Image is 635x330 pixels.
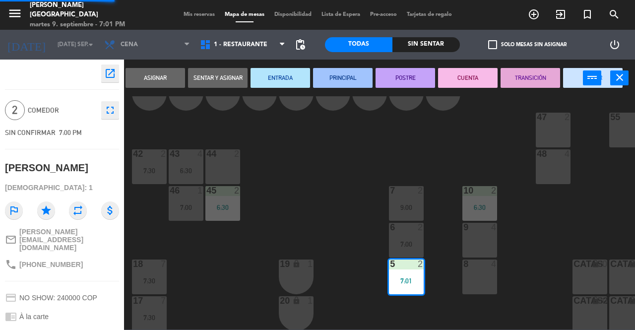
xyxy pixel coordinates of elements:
[179,12,220,17] span: Mis reservas
[491,260,497,268] div: 4
[376,68,435,88] button: POSTRE
[19,228,119,252] span: [PERSON_NAME][EMAIL_ADDRESS][DOMAIN_NAME]
[121,41,138,48] span: Cena
[5,234,17,246] i: mail_outline
[565,149,571,158] div: 4
[5,259,17,270] i: phone
[491,223,497,232] div: 4
[591,260,600,268] i: lock
[563,68,623,88] button: SERVIR
[610,260,611,268] div: CATAS1
[269,12,317,17] span: Disponibilidad
[488,40,567,49] label: Solo mesas sin asignar
[161,149,167,158] div: 2
[30,0,151,20] div: [PERSON_NAME][GEOGRAPHIC_DATA]
[206,186,207,195] div: 45
[7,6,22,21] i: menu
[220,12,269,17] span: Mapa de mesas
[292,260,301,268] i: lock
[313,68,373,88] button: PRINCIPAL
[19,313,49,321] span: À la carte
[308,260,314,268] div: 1
[390,223,390,232] div: 6
[591,296,600,305] i: lock
[365,12,402,17] span: Pre-acceso
[161,260,167,268] div: 7
[206,149,207,158] div: 44
[132,314,167,321] div: 7:30
[85,39,97,51] i: arrow_drop_down
[597,296,607,305] div: 20
[205,204,240,211] div: 6:30
[5,129,56,136] span: SIN CONFIRMAR
[161,296,167,305] div: 7
[234,149,240,158] div: 2
[30,20,151,30] div: martes 9. septiembre - 7:01 PM
[197,149,203,158] div: 4
[188,68,248,88] button: Sentar y Asignar
[28,105,96,116] span: Comedor
[389,241,424,248] div: 7:00
[555,8,567,20] i: exit_to_app
[418,223,424,232] div: 2
[389,204,424,211] div: 9:00
[608,8,620,20] i: search
[37,201,55,219] i: star
[5,201,23,219] i: outlined_flag
[610,296,611,305] div: CATAS3
[101,201,119,219] i: attach_money
[438,68,498,88] button: CUENTA
[308,296,314,305] div: 1
[390,186,390,195] div: 7
[234,186,240,195] div: 2
[463,260,464,268] div: 8
[418,260,424,268] div: 2
[609,39,621,51] i: power_settings_new
[317,12,365,17] span: Lista de Espera
[5,100,25,120] span: 2
[126,68,185,88] button: Asignar
[214,41,267,48] span: 1 - Restaurante
[59,129,82,136] span: 7:00 PM
[501,68,560,88] button: TRANSICIÓN
[462,204,497,211] div: 6:30
[463,186,464,195] div: 10
[169,204,203,211] div: 7:00
[251,68,310,88] button: ENTRADA
[565,113,571,122] div: 2
[614,71,626,83] i: close
[581,8,593,20] i: turned_in_not
[586,71,598,83] i: power_input
[197,186,203,195] div: 1
[389,277,424,284] div: 7:01
[528,8,540,20] i: add_circle_outline
[169,167,203,174] div: 6:30
[463,223,464,232] div: 9
[132,167,167,174] div: 7:30
[5,311,17,323] i: chrome_reader_mode
[491,186,497,195] div: 2
[104,67,116,79] i: open_in_new
[292,296,301,305] i: lock
[392,37,460,52] div: Sin sentar
[5,292,17,304] i: credit_card
[5,179,119,197] div: [DEMOGRAPHIC_DATA]: 1
[19,261,83,268] span: [PHONE_NUMBER]
[132,277,167,284] div: 7:30
[69,201,87,219] i: repeat
[325,37,392,52] div: Todas
[390,260,390,268] div: 5
[104,104,116,116] i: fullscreen
[19,294,97,302] span: NO SHOW: 240000 COP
